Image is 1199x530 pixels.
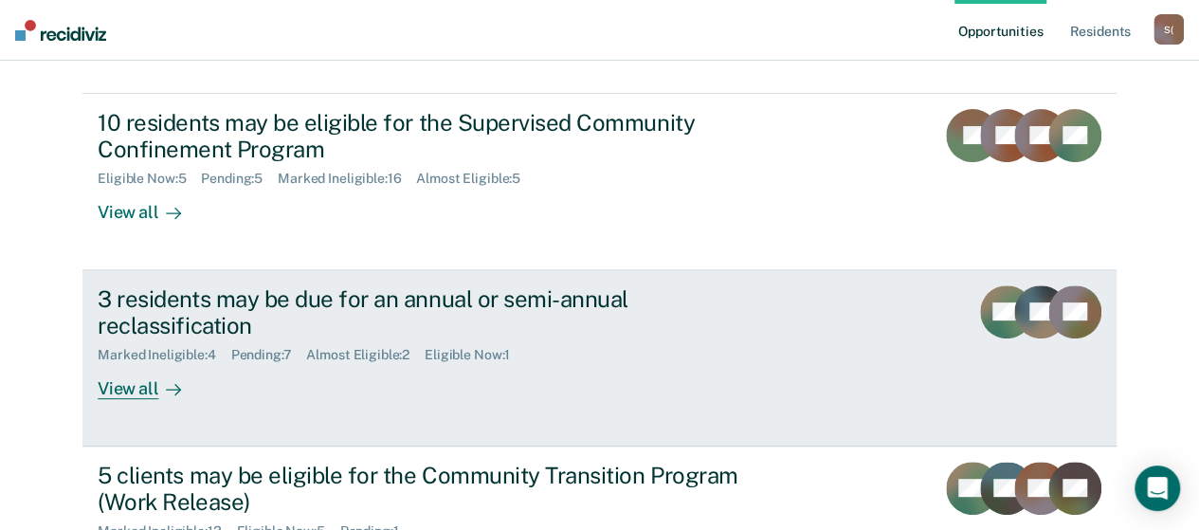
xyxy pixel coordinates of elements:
[15,20,106,41] img: Recidiviz
[231,347,307,363] div: Pending : 7
[278,171,416,187] div: Marked Ineligible : 16
[82,93,1117,270] a: 10 residents may be eligible for the Supervised Community Confinement ProgramEligible Now:5Pendin...
[425,347,525,363] div: Eligible Now : 1
[98,109,763,164] div: 10 residents may be eligible for the Supervised Community Confinement Program
[98,363,204,400] div: View all
[98,171,201,187] div: Eligible Now : 5
[98,285,763,340] div: 3 residents may be due for an annual or semi-annual reclassification
[306,347,425,363] div: Almost Eligible : 2
[98,187,204,224] div: View all
[1154,14,1184,45] button: S(
[1135,466,1180,511] div: Open Intercom Messenger
[416,171,536,187] div: Almost Eligible : 5
[1154,14,1184,45] div: S (
[82,270,1117,447] a: 3 residents may be due for an annual or semi-annual reclassificationMarked Ineligible:4Pending:7A...
[98,462,763,517] div: 5 clients may be eligible for the Community Transition Program (Work Release)
[98,347,230,363] div: Marked Ineligible : 4
[201,171,278,187] div: Pending : 5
